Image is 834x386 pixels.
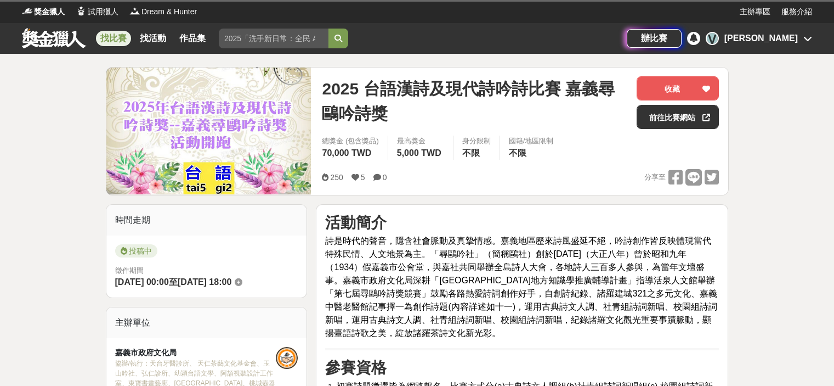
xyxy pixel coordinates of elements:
span: 70,000 TWD [322,148,371,158]
button: 收藏 [637,76,719,100]
a: 服務介紹 [781,6,812,18]
span: 詩是時代的聲音，隱含社會脈動及真摯情感。嘉義地區歷來詩風盛延不絕，吟詩創作皆反映體現當代特殊民情、人文地景為主。「尋鷗吟社」（簡稱鷗社）創於[DATE]（大正八年）曾於昭和九年（1934）假嘉義... [325,236,717,338]
a: 找比賽 [96,31,131,46]
div: 嘉義市政府文化局 [115,347,276,359]
a: LogoDream & Hunter [129,6,197,18]
div: 身分限制 [462,136,491,147]
a: 找活動 [135,31,171,46]
a: Logo獎金獵人 [22,6,65,18]
span: 0 [383,173,387,182]
div: [PERSON_NAME] [724,32,798,45]
a: 辦比賽 [627,29,682,48]
img: Logo [76,5,87,16]
span: [DATE] 00:00 [115,277,169,287]
span: 最高獎金 [397,136,444,147]
img: Logo [129,5,140,16]
input: 2025「洗手新日常：全民 ALL IN」洗手歌全台徵選 [219,29,328,48]
a: 作品集 [175,31,210,46]
a: 前往比賽網站 [637,105,719,129]
span: 投稿中 [115,244,157,258]
span: 徵件期間 [115,266,144,275]
span: 試用獵人 [88,6,118,18]
strong: 活動簡介 [325,214,387,231]
span: [DATE] 18:00 [178,277,231,287]
img: Cover Image [106,68,311,194]
span: 5 [361,173,365,182]
a: Logo試用獵人 [76,6,118,18]
strong: 參賽資格 [325,359,387,376]
span: 總獎金 (包含獎品) [322,136,378,147]
div: 主辦單位 [106,307,307,338]
span: 分享至 [644,169,666,186]
span: 5,000 TWD [397,148,441,158]
span: 不限 [462,148,480,158]
span: Dream & Hunter [141,6,197,18]
div: 時間走期 [106,205,307,236]
div: V [706,32,719,45]
span: 獎金獵人 [34,6,65,18]
span: 250 [330,173,343,182]
span: 至 [169,277,178,287]
img: Logo [22,5,33,16]
span: 2025 台語漢詩及現代詩吟詩比賽 嘉義尋鷗吟詩獎 [322,76,628,126]
a: 主辦專區 [740,6,770,18]
div: 國籍/地區限制 [509,136,554,147]
span: 不限 [509,148,526,158]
